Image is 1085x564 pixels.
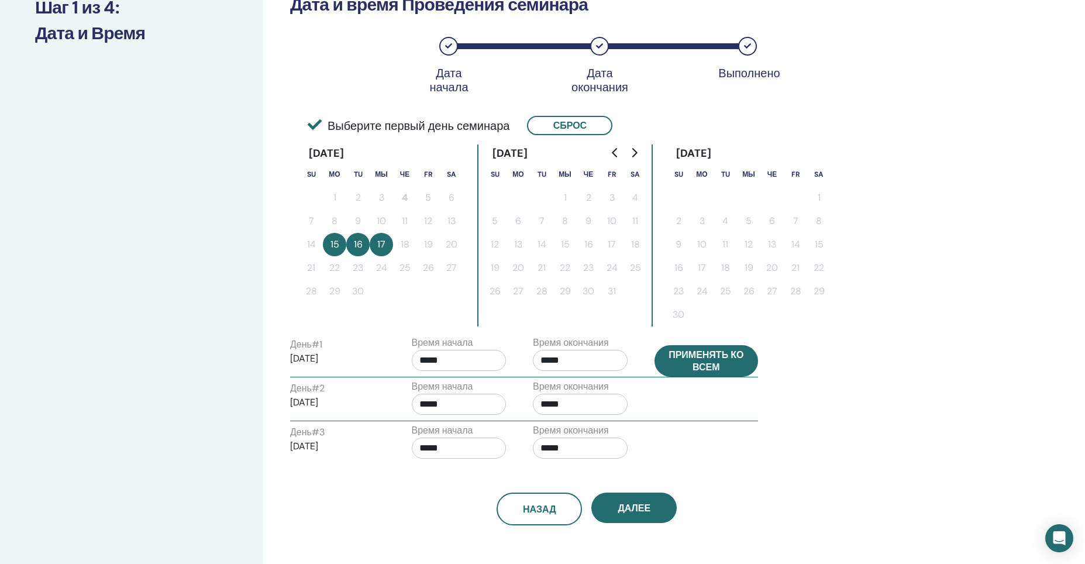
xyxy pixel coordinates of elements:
th: Воскресенье [299,163,323,186]
button: 3 [370,186,393,209]
button: 19 [483,256,507,280]
th: Пятница [600,163,624,186]
button: 6 [760,209,784,233]
button: 4 [714,209,737,233]
button: 15 [553,233,577,256]
button: 14 [784,233,807,256]
ya-tr-span: Назад [523,503,556,515]
th: Среда [553,163,577,186]
button: 9 [346,209,370,233]
button: 7 [299,209,323,233]
button: 25 [714,280,737,303]
ya-tr-span: День [290,338,312,350]
button: Назад [497,493,582,525]
ya-tr-span: Sa [447,170,456,179]
button: Перейти к следующему месяцу [625,141,643,164]
ya-tr-span: 1 [319,338,322,350]
ya-tr-span: # [312,338,319,350]
button: 2 [346,186,370,209]
ya-tr-span: [DATE] [309,146,344,161]
button: 2 [577,186,600,209]
p: [DATE] [290,352,385,366]
button: Далее [591,493,677,523]
button: 12 [483,233,507,256]
button: 6 [507,209,530,233]
button: 21 [784,256,807,280]
button: 8 [807,209,831,233]
button: 14 [299,233,323,256]
button: 24 [370,256,393,280]
ya-tr-span: [DATE] [676,146,711,161]
button: 15 [807,233,831,256]
div: Откройте Интерком-Мессенджер [1045,524,1073,552]
button: 21 [530,256,553,280]
button: 26 [737,280,760,303]
ya-tr-span: День [290,382,312,394]
ya-tr-span: Мо [329,170,340,179]
label: Время начала [412,424,473,438]
ya-tr-span: FR [424,170,433,179]
button: 3 [690,209,714,233]
button: 10 [600,209,624,233]
button: 10 [690,233,714,256]
button: 20 [507,256,530,280]
button: 22 [553,256,577,280]
button: 1 [807,186,831,209]
button: 26 [483,280,507,303]
ya-tr-span: Далее [618,502,650,514]
button: 23 [667,280,690,303]
button: 18 [393,233,416,256]
ya-tr-span: 2 [319,382,325,394]
button: 16 [577,233,600,256]
button: 3 [600,186,624,209]
button: 17 [600,233,624,256]
button: 4 [393,186,416,209]
ya-tr-span: Че [767,170,777,179]
button: 11 [624,209,647,233]
button: Перейти к предыдущему месяцу [606,141,625,164]
button: 29 [323,280,346,303]
button: 29 [553,280,577,303]
th: Среда [737,163,760,186]
button: 13 [440,209,463,233]
button: 21 [299,256,323,280]
button: 30 [346,280,370,303]
button: 9 [667,233,690,256]
th: Вторник [346,163,370,186]
button: 9 [577,209,600,233]
ya-tr-span: Че [584,170,593,179]
ya-tr-span: День [290,426,312,438]
th: Суббота [624,163,647,186]
button: 27 [760,280,784,303]
ya-tr-span: Sa [631,170,640,179]
th: Воскресенье [667,163,690,186]
ya-tr-span: Tu [354,170,363,179]
button: 28 [784,280,807,303]
button: 8 [553,209,577,233]
button: 17 [370,233,393,256]
ya-tr-span: Че [400,170,409,179]
button: 26 [416,256,440,280]
ya-tr-span: Sa [814,170,824,179]
ya-tr-span: Выберите первый день семинара [328,118,509,133]
button: Применять ко всем [655,345,759,377]
ya-tr-span: 3 [319,426,325,438]
label: Время окончания [533,424,609,438]
button: 19 [416,233,440,256]
button: 12 [737,233,760,256]
ya-tr-span: FR [791,170,800,179]
button: 5 [416,186,440,209]
button: 24 [690,280,714,303]
button: 25 [393,256,416,280]
ya-tr-span: Дата окончания [571,66,628,95]
ya-tr-span: Выполнено [718,66,780,81]
button: 22 [807,256,831,280]
ya-tr-span: # [312,426,319,438]
button: 13 [760,233,784,256]
p: [DATE] [290,396,385,410]
ya-tr-span: Время начала [412,336,473,349]
button: 18 [714,256,737,280]
button: 15 [323,233,346,256]
th: Пятница [416,163,440,186]
button: 23 [346,256,370,280]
